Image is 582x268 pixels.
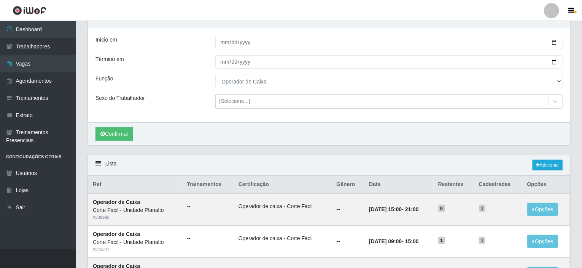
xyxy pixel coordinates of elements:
th: Ref [88,176,183,194]
label: Função [95,75,113,83]
li: Operador de caixa - Corte Fácil [239,234,328,242]
span: 1 [479,205,486,212]
label: Sexo do Trabalhador [95,94,145,102]
time: 15:00 [405,238,419,244]
time: [DATE] 15:00 [369,206,402,212]
button: Opções [527,235,558,248]
a: Adicionar [533,160,563,170]
th: Data [364,176,433,194]
strong: Operador de Caixa [93,199,140,205]
span: 0 [438,205,445,212]
time: 21:00 [405,206,419,212]
input: 00/00/0000 [215,55,563,69]
button: Opções [527,203,558,216]
time: [DATE] 09:00 [369,238,402,244]
ul: -- [187,234,229,242]
img: CoreUI Logo [13,6,46,15]
td: -- [332,193,365,225]
th: Trainamentos [183,176,234,194]
th: Cadastradas [474,176,523,194]
span: 1 [438,237,445,244]
strong: Operador de Caixa [93,231,140,237]
ul: -- [187,202,229,210]
th: Certificação [234,176,332,194]
label: Término em [95,55,124,63]
button: Confirmar [95,127,133,141]
th: Restantes [434,176,474,194]
th: Opções [523,176,570,194]
th: Gênero [332,176,365,194]
div: # 338992 [93,214,178,221]
div: Lista [88,155,570,175]
span: 1 [479,237,486,244]
strong: - [369,206,418,212]
div: Corte Fácil - Unidade Planalto [93,206,178,214]
div: # 341547 [93,246,178,253]
div: Corte Fácil - Unidade Planalto [93,238,178,246]
input: 00/00/0000 [215,36,563,49]
label: Início em [95,36,117,44]
strong: - [369,238,418,244]
div: [Selecione...] [219,98,250,106]
li: Operador de caixa - Corte Fácil [239,202,328,210]
td: -- [332,226,365,258]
